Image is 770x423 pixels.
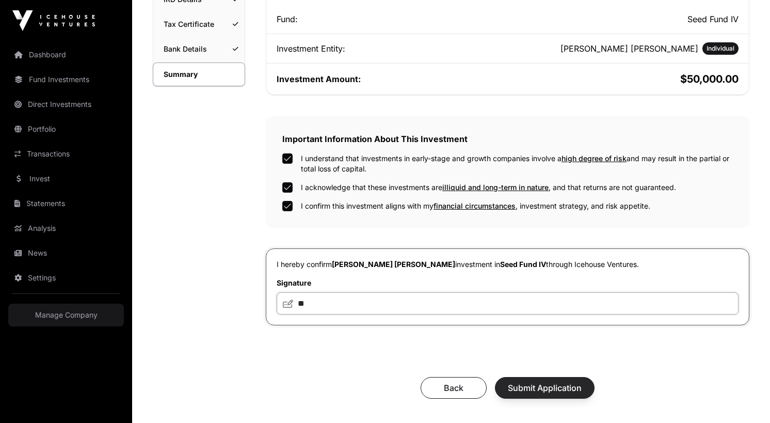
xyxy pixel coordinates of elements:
button: Submit Application [495,377,595,399]
div: Investment Entity: [277,42,506,55]
span: Seed Fund IV [500,260,546,269]
a: Summary [153,62,245,86]
h2: Seed Fund IV [510,13,739,25]
span: financial circumstances [434,201,516,210]
span: illiquid and long-term in nature [442,183,549,192]
span: high degree of risk [562,154,627,163]
label: Signature [277,278,739,288]
a: Transactions [8,143,124,165]
a: Tax Certificate [153,13,245,36]
a: Portfolio [8,118,124,140]
span: Individual [707,44,734,53]
h2: $50,000.00 [510,72,739,86]
span: [PERSON_NAME] [PERSON_NAME] [332,260,455,269]
a: Dashboard [8,43,124,66]
a: Invest [8,167,124,190]
iframe: Chat Widget [718,373,770,423]
a: Direct Investments [8,93,124,116]
span: Back [434,382,474,394]
a: Bank Details [153,38,245,60]
span: Submit Application [508,382,582,394]
a: Manage Company [8,304,124,326]
p: I hereby confirm investment in through Icehouse Ventures. [277,259,739,270]
a: News [8,242,124,264]
label: I understand that investments in early-stage and growth companies involve a and may result in the... [301,153,733,174]
span: Investment Amount: [277,74,361,84]
a: Settings [8,267,124,289]
a: Fund Investments [8,68,124,91]
div: Fund: [277,13,506,25]
button: Back [421,377,487,399]
label: I acknowledge that these investments are , and that returns are not guaranteed. [301,182,676,193]
img: Icehouse Ventures Logo [12,10,95,31]
label: I confirm this investment aligns with my , investment strategy, and risk appetite. [301,201,650,211]
a: Analysis [8,217,124,240]
a: Statements [8,192,124,215]
h2: Important Information About This Investment [282,133,733,145]
h2: [PERSON_NAME] [PERSON_NAME] [560,42,698,55]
